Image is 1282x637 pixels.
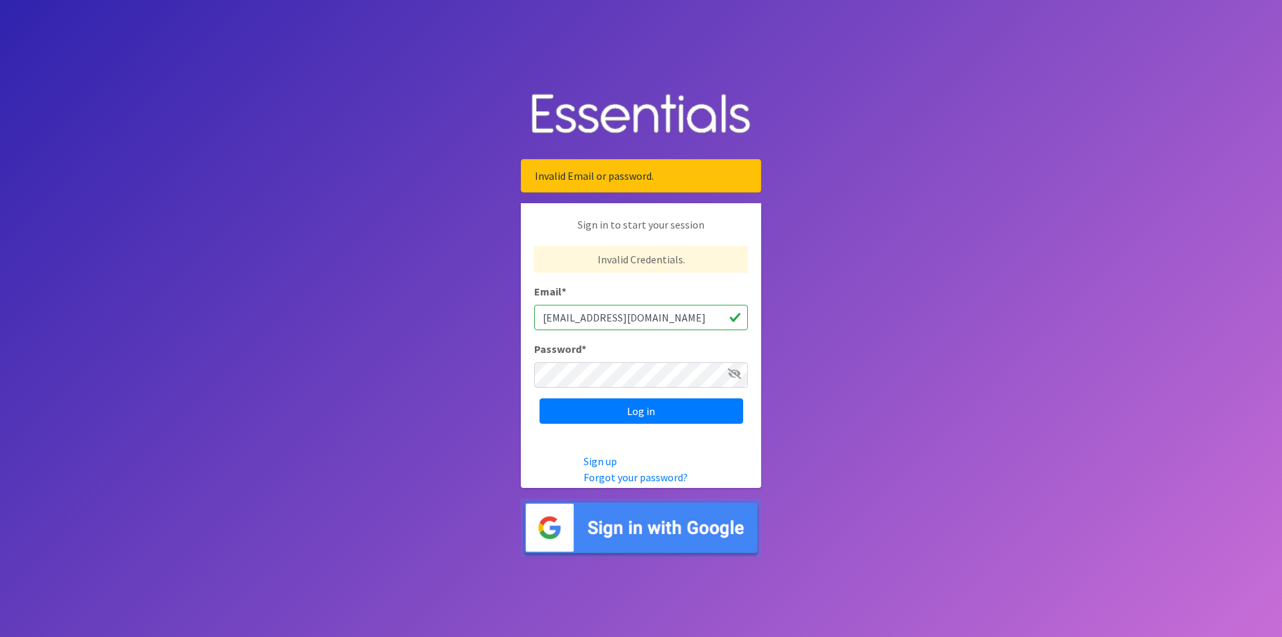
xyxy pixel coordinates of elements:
input: Log in [540,398,743,424]
img: Sign in with Google [521,499,761,557]
p: Sign in to start your session [534,217,748,246]
label: Email [534,283,566,299]
p: Invalid Credentials. [534,246,748,273]
img: Human Essentials [521,80,761,149]
abbr: required [582,342,586,356]
a: Forgot your password? [584,471,688,484]
a: Sign up [584,455,617,468]
abbr: required [562,285,566,298]
label: Password [534,341,586,357]
div: Invalid Email or password. [521,159,761,193]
